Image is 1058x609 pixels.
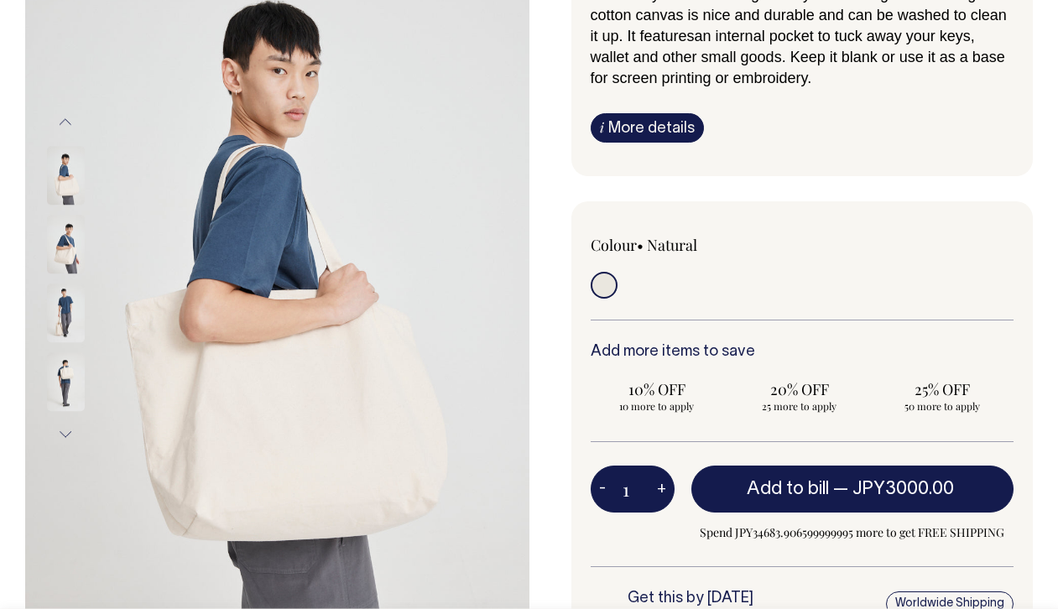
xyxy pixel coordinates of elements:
[691,466,1014,513] button: Add to bill —JPY3000.00
[591,472,614,506] button: -
[47,146,85,205] img: natural
[884,379,1000,399] span: 25% OFF
[591,235,760,255] div: Colour
[53,416,78,454] button: Next
[884,399,1000,413] span: 50 more to apply
[591,113,704,143] a: iMore details
[600,118,604,136] span: i
[47,284,85,342] img: natural
[876,374,1008,418] input: 25% OFF 50 more to apply
[691,523,1014,543] span: Spend JPY34683.906599999995 more to get FREE SHIPPING
[833,481,958,497] span: —
[647,235,697,255] label: Natural
[47,352,85,411] img: natural
[591,374,723,418] input: 10% OFF 10 more to apply
[742,379,857,399] span: 20% OFF
[599,399,715,413] span: 10 more to apply
[742,399,857,413] span: 25 more to apply
[733,374,866,418] input: 20% OFF 25 more to apply
[53,103,78,141] button: Previous
[852,481,954,497] span: JPY3000.00
[599,379,715,399] span: 10% OFF
[632,28,695,44] span: t features
[628,591,821,607] h6: Get this by [DATE]
[47,215,85,273] img: natural
[591,344,1014,361] h6: Add more items to save
[637,235,644,255] span: •
[747,481,829,497] span: Add to bill
[649,472,675,506] button: +
[591,28,1005,86] span: an internal pocket to tuck away your keys, wallet and other small goods. Keep it blank or use it ...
